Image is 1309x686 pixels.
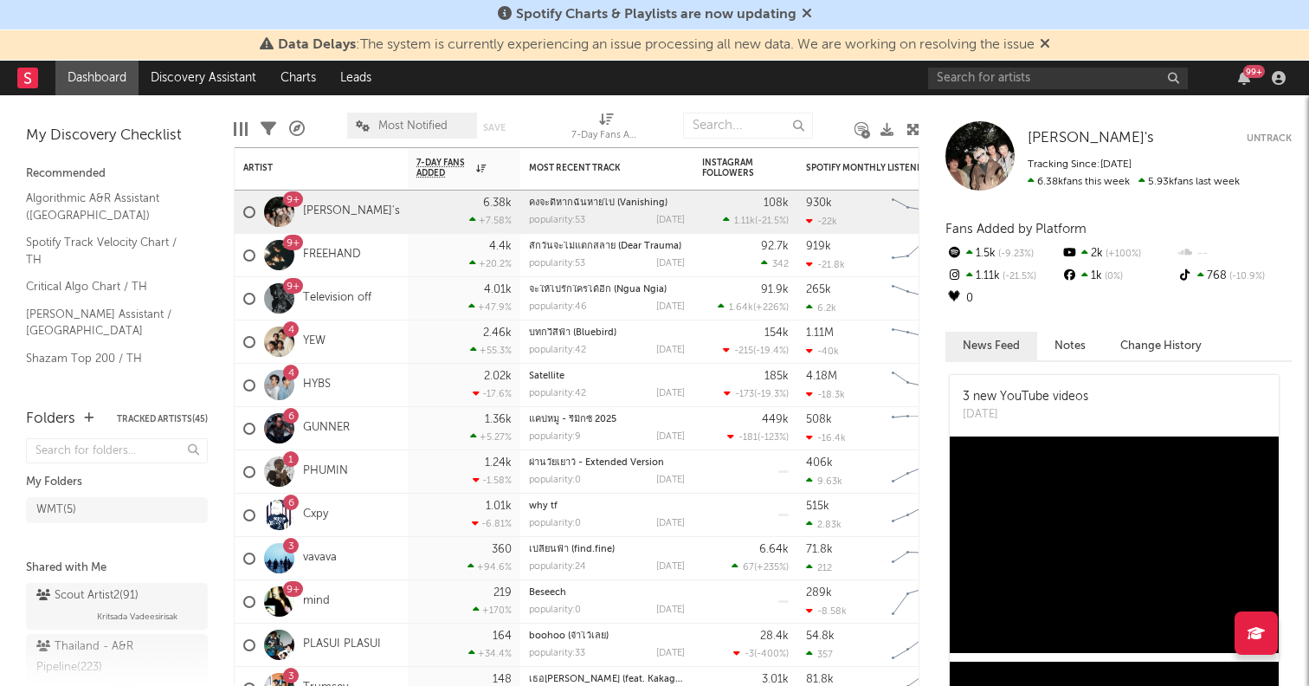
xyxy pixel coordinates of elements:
div: 92.7k [761,241,789,252]
span: 5.93k fans last week [1028,177,1240,187]
div: +5.27 % [470,431,512,443]
div: -- [1177,243,1292,265]
div: 91.9k [761,284,789,295]
div: 449k [762,414,789,425]
div: WMT ( 5 ) [36,500,76,521]
div: คงจะดีหากฉันหายไป (Vanishing) [529,198,685,208]
span: Tracking Since: [DATE] [1028,159,1132,170]
button: Notes [1037,332,1103,360]
a: Beseech [529,588,566,598]
span: 342 [772,260,789,269]
div: [DATE] [656,432,685,442]
div: Beseech [529,588,685,598]
div: +170 % [473,605,512,616]
span: -21.5 % [758,217,786,226]
div: 6.2k [806,302,836,314]
span: -10.9 % [1227,272,1265,282]
a: mind [303,594,330,609]
div: 99 + [1243,65,1265,78]
div: boohoo (จำไว้เลย) [529,631,685,641]
span: Dismiss [1040,38,1050,52]
a: [PERSON_NAME]'s [303,204,400,219]
div: [DATE] [656,346,685,355]
span: -19.4 % [756,346,786,356]
span: Kritsada Vadeesirisak [97,606,177,627]
div: My Discovery Checklist [26,126,208,146]
div: -6.81 % [472,518,512,529]
span: -123 % [760,433,786,443]
div: 515k [806,501,829,512]
span: -19.3 % [757,390,786,399]
div: [DATE] [656,605,685,615]
a: [PERSON_NAME] Assistant / [GEOGRAPHIC_DATA] [26,305,190,340]
a: Leads [328,61,384,95]
div: My Folders [26,472,208,493]
div: 54.8k [806,631,835,642]
span: 67 [743,563,754,573]
div: Thailand - A&R Pipeline ( 223 ) [36,637,193,678]
div: -18.3k [806,389,845,400]
div: 508k [806,414,832,425]
div: แคปหมู - รีมิกซ์ 2025 [529,415,685,424]
div: [DATE] [656,476,685,485]
a: เปลี่ยนฟ้า (find.fine) [529,545,615,554]
svg: Chart title [884,494,962,537]
span: -215 [734,346,753,356]
div: popularity: 33 [529,649,585,658]
a: เธอ[PERSON_NAME] (feat. Kakagoesbackhome) [529,675,741,684]
span: -3 [745,650,754,659]
div: Folders [26,409,75,430]
svg: Chart title [884,624,962,667]
div: 7-Day Fans Added (7-Day Fans Added) [571,126,641,146]
div: 81.8k [806,674,834,685]
div: 768 [1177,265,1292,288]
span: Fans Added by Platform [945,223,1087,236]
div: Edit Columns [234,104,248,154]
span: Most Notified [378,120,448,132]
input: Search... [683,113,813,139]
div: 6.64k [759,544,789,555]
div: 1.36k [485,414,512,425]
span: +226 % [756,303,786,313]
a: HYBS [303,378,331,392]
div: Filters [261,104,276,154]
a: PHUMIN [303,464,348,479]
span: Spotify Charts & Playlists are now updating [516,8,796,22]
button: Change History [1103,332,1219,360]
div: popularity: 53 [529,259,585,269]
div: 3.01k [762,674,789,685]
a: สักวันจะไม่แตกสลาย (Dear Trauma) [529,242,681,251]
div: Recommended [26,164,208,184]
a: แคปหมู - รีมิกซ์ 2025 [529,415,616,424]
div: 1.24k [485,457,512,469]
span: 0 % [1102,272,1123,282]
svg: Chart title [884,450,962,494]
div: บทกวีสีฟ้า (Bluebird) [529,328,685,338]
div: 1.01k [486,501,512,512]
div: +94.6 % [467,561,512,573]
div: เธอสวยเกินมนุษย์มนา (feat. Kakagoesbackhome) [529,675,685,684]
div: 71.8k [806,544,833,555]
div: 148 [493,674,512,685]
div: ( ) [718,301,789,313]
span: Dismiss [802,8,812,22]
div: จะให้ไปรักใครได้อีก (Ngua Ngia) [529,285,685,294]
button: Untrack [1247,130,1292,147]
a: Critical Algo Chart / TH [26,277,190,296]
a: YEW [303,334,326,349]
div: +47.9 % [468,301,512,313]
span: : The system is currently experiencing an issue processing all new data. We are working on resolv... [278,38,1035,52]
a: Spotify Track Velocity Chart / TH [26,233,190,269]
div: +20.2 % [469,258,512,269]
div: [DATE] [656,216,685,225]
svg: Chart title [884,537,962,580]
span: -181 [738,433,758,443]
div: popularity: 53 [529,216,585,225]
div: [DATE] [656,389,685,398]
span: -21.5 % [1000,272,1036,282]
div: [DATE] [656,649,685,658]
a: WMT(5) [26,497,208,523]
span: Data Delays [278,38,356,52]
div: popularity: 24 [529,562,586,572]
div: ผ่านวัยเยาว์ - Extended Version [529,458,685,468]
